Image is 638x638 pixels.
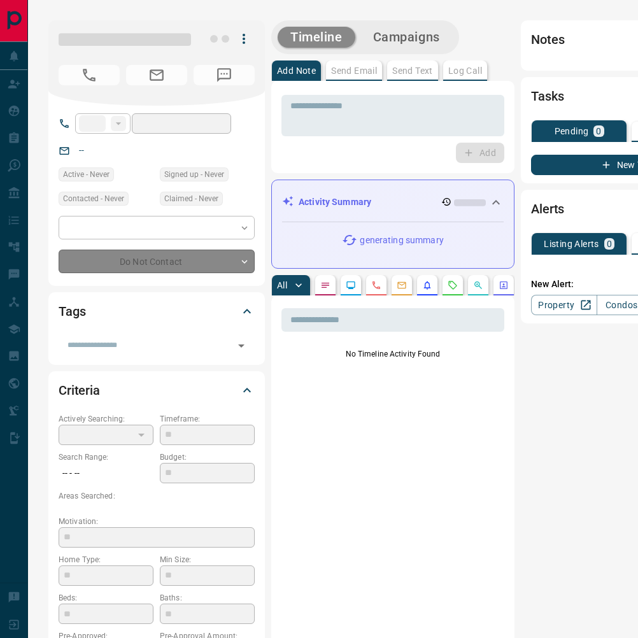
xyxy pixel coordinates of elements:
[277,281,287,290] p: All
[126,65,187,85] span: No Email
[299,195,371,209] p: Activity Summary
[397,280,407,290] svg: Emails
[164,192,218,205] span: Claimed - Never
[59,250,255,273] div: Do Not Contact
[160,592,255,604] p: Baths:
[346,280,356,290] svg: Lead Browsing Activity
[544,239,599,248] p: Listing Alerts
[160,451,255,463] p: Budget:
[59,375,255,406] div: Criteria
[360,234,443,247] p: generating summary
[63,168,110,181] span: Active - Never
[278,27,355,48] button: Timeline
[282,190,504,214] div: Activity Summary
[59,296,255,327] div: Tags
[499,280,509,290] svg: Agent Actions
[59,65,120,85] span: No Number
[59,490,255,502] p: Areas Searched:
[164,168,224,181] span: Signed up - Never
[160,413,255,425] p: Timeframe:
[448,280,458,290] svg: Requests
[596,127,601,136] p: 0
[59,413,153,425] p: Actively Searching:
[79,145,84,155] a: --
[281,348,504,360] p: No Timeline Activity Found
[59,451,153,463] p: Search Range:
[194,65,255,85] span: No Number
[59,554,153,565] p: Home Type:
[63,192,124,205] span: Contacted - Never
[59,516,255,527] p: Motivation:
[531,295,597,315] a: Property
[473,280,483,290] svg: Opportunities
[59,463,153,484] p: -- - --
[320,280,330,290] svg: Notes
[531,199,564,219] h2: Alerts
[59,301,85,322] h2: Tags
[59,592,153,604] p: Beds:
[59,380,100,401] h2: Criteria
[232,337,250,355] button: Open
[422,280,432,290] svg: Listing Alerts
[360,27,453,48] button: Campaigns
[371,280,381,290] svg: Calls
[160,554,255,565] p: Min Size:
[531,86,564,106] h2: Tasks
[555,127,589,136] p: Pending
[607,239,612,248] p: 0
[531,29,564,50] h2: Notes
[277,66,316,75] p: Add Note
